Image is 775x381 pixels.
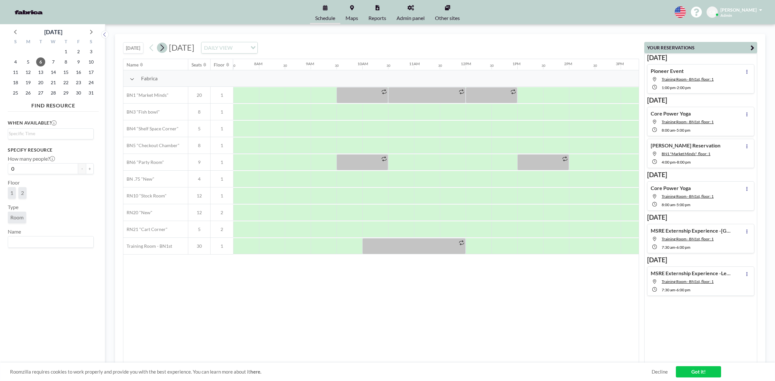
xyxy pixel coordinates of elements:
[188,193,210,199] span: 12
[203,44,234,52] span: DAILY VIEW
[10,190,13,196] span: 1
[127,62,139,68] div: Name
[10,214,24,221] span: Room
[409,61,420,66] div: 11AM
[461,61,471,66] div: 12PM
[141,75,158,82] span: Fabrica
[211,193,233,199] span: 1
[61,57,70,66] span: Thursday, January 8, 2026
[188,176,210,182] span: 4
[188,126,210,132] span: 5
[346,15,358,21] span: Maps
[10,369,652,375] span: Roomzilla requires cookies to work properly and provide you with the best experience. You can lea...
[616,61,624,66] div: 3PM
[9,238,90,246] input: Search for option
[211,243,233,249] span: 1
[11,78,20,87] span: Sunday, January 18, 2026
[677,85,691,90] span: 2:00 PM
[651,110,691,117] h4: Core Power Yoga
[36,78,45,87] span: Tuesday, January 20, 2026
[211,210,233,216] span: 2
[651,270,731,276] h4: MSRE Externship Experience -Leeds School of Business
[123,42,143,54] button: [DATE]
[49,88,58,97] span: Wednesday, January 28, 2026
[24,68,33,77] span: Monday, January 12, 2026
[283,64,287,68] div: 30
[188,109,210,115] span: 8
[8,236,93,247] div: Search for option
[315,15,335,21] span: Schedule
[254,61,263,66] div: 8AM
[662,119,714,124] span: Training Room - BN1st, floor: 1
[59,38,72,46] div: T
[662,194,714,199] span: Training Room - BN1st, floor: 1
[662,85,676,90] span: 1:00 PM
[35,38,47,46] div: T
[662,287,675,292] span: 7:30 AM
[357,61,368,66] div: 10AM
[61,78,70,87] span: Thursday, January 22, 2026
[435,15,460,21] span: Other sites
[214,62,225,68] div: Floor
[201,42,257,53] div: Search for option
[36,57,45,66] span: Tuesday, January 6, 2026
[490,64,494,68] div: 30
[61,68,70,77] span: Thursday, January 15, 2026
[8,100,99,109] h4: FIND RESOURCE
[662,236,714,241] span: Training Room - BN1st, floor: 1
[676,160,677,165] span: -
[368,15,386,21] span: Reports
[8,204,18,210] label: Type
[647,96,754,104] h3: [DATE]
[86,163,94,174] button: +
[188,243,210,249] span: 30
[651,142,720,149] h4: [PERSON_NAME] Reservation
[21,190,24,196] span: 2
[8,147,94,153] h3: Specify resource
[74,78,83,87] span: Friday, January 23, 2026
[123,143,180,148] span: BN5 "Checkout Chamber"
[651,227,731,234] h4: MSRE Externship Experience -[GEOGRAPHIC_DATA]
[662,279,714,284] span: Training Room - BN1st, floor: 1
[306,61,314,66] div: 9AM
[211,92,233,98] span: 1
[234,44,247,52] input: Search for option
[387,64,390,68] div: 30
[87,47,96,56] span: Saturday, January 3, 2026
[211,176,233,182] span: 1
[542,64,545,68] div: 30
[211,226,233,232] span: 2
[8,129,93,138] div: Search for option
[123,226,168,232] span: RN21 "Cart Corner"
[87,78,96,87] span: Saturday, January 24, 2026
[211,126,233,132] span: 1
[36,88,45,97] span: Tuesday, January 27, 2026
[87,88,96,97] span: Saturday, January 31, 2026
[512,61,521,66] div: 1PM
[49,57,58,66] span: Wednesday, January 7, 2026
[677,160,691,165] span: 8:00 PM
[250,369,261,375] a: here.
[647,171,754,179] h3: [DATE]
[188,210,210,216] span: 12
[123,92,169,98] span: BN1 "Market Minds"
[438,64,442,68] div: 30
[662,128,675,133] span: 8:00 AM
[9,38,22,46] div: S
[8,179,20,186] label: Floor
[593,64,597,68] div: 30
[61,88,70,97] span: Thursday, January 29, 2026
[74,47,83,56] span: Friday, January 2, 2026
[335,64,339,68] div: 30
[662,160,676,165] span: 4:00 PM
[397,15,425,21] span: Admin panel
[78,163,86,174] button: -
[74,57,83,66] span: Friday, January 9, 2026
[232,64,235,68] div: 30
[647,54,754,62] h3: [DATE]
[188,226,210,232] span: 5
[11,88,20,97] span: Sunday, January 25, 2026
[675,128,677,133] span: -
[651,68,684,74] h4: Pioneer Event
[677,202,690,207] span: 5:00 PM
